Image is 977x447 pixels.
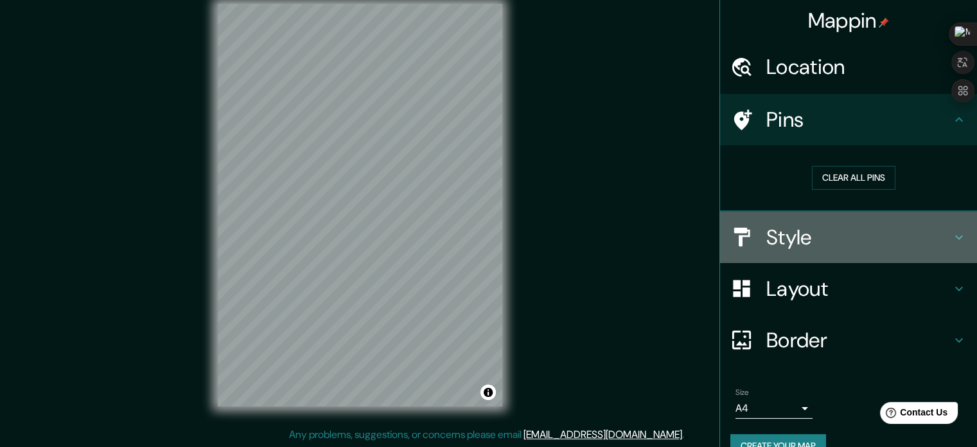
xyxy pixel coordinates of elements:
label: Size [735,387,749,397]
h4: Style [766,224,951,250]
button: Toggle attribution [480,385,496,400]
h4: Mappin [808,8,890,33]
div: Border [720,315,977,366]
canvas: Map [218,4,502,406]
a: [EMAIL_ADDRESS][DOMAIN_NAME] [524,428,682,441]
div: . [684,427,686,442]
h4: Pins [766,107,951,132]
div: A4 [735,398,813,419]
button: Clear all pins [812,166,895,190]
iframe: Help widget launcher [863,397,963,433]
div: Layout [720,263,977,315]
h4: Border [766,327,951,353]
h4: Location [766,54,951,80]
img: pin-icon.png [879,17,889,28]
div: Style [720,212,977,263]
h4: Layout [766,276,951,302]
div: Location [720,41,977,93]
div: . [686,427,689,442]
div: Pins [720,94,977,145]
p: Any problems, suggestions, or concerns please email . [289,427,684,442]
